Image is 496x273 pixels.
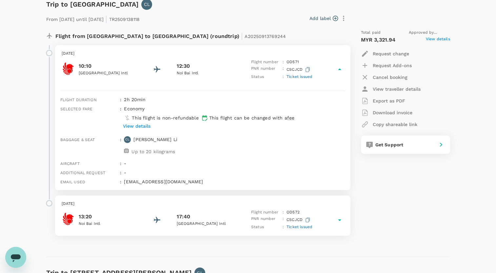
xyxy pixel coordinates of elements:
span: Get Support [375,142,404,147]
span: | [241,31,243,41]
button: View details [121,121,152,131]
div: : [117,134,121,157]
button: Request change [361,48,409,60]
p: Noi Bai Intl [176,70,235,77]
div: - [121,167,345,176]
span: fee [287,115,294,120]
p: [EMAIL_ADDRESS][DOMAIN_NAME] [124,178,345,185]
p: [DATE] [62,201,344,207]
div: : [117,103,121,134]
div: : [117,176,121,185]
div: : [117,94,121,103]
span: | [105,14,107,24]
p: Up to 20 kilograms [131,148,175,155]
div: : [117,157,121,167]
button: Copy shareable link [361,118,417,130]
span: Additional request [60,171,106,175]
p: 17:40 [176,213,190,221]
p: View traveller details [373,86,421,92]
span: View details [426,36,450,44]
p: Download invoice [373,109,412,116]
div: - [121,157,345,167]
span: Flight duration [60,98,97,102]
p: : [283,74,284,80]
p: : [283,209,284,216]
p: : [283,59,284,65]
p: This flight can be changed with a [209,115,294,121]
p: [GEOGRAPHIC_DATA] Intl [79,70,138,77]
button: Add label [309,15,338,22]
p: Flight number [251,59,280,65]
span: Ticket issued [287,225,312,229]
p: Request change [373,50,409,57]
p: : [283,216,284,224]
button: Export as PDF [361,95,405,107]
div: : [117,167,121,176]
p: CSCJCD [287,216,311,224]
p: [GEOGRAPHIC_DATA] Intl [176,221,235,227]
p: 2h 20min [124,96,345,103]
p: View details [123,123,150,129]
p: Cancel booking [373,74,407,81]
p: Request Add-ons [373,62,412,69]
p: Status [251,224,280,230]
p: Flight number [251,209,280,216]
p: Status [251,74,280,80]
p: MYR 3,321.94 [361,36,396,44]
button: Request Add-ons [361,60,412,71]
p: This flight is non-refundable [132,115,198,121]
p: : [283,224,284,230]
span: Aircraft [60,161,80,166]
p: PNR number [251,65,280,74]
p: : [283,65,284,74]
span: Email used [60,180,86,184]
span: Baggage & seat [60,137,95,142]
p: PNR number [251,216,280,224]
img: baggage-icon [124,148,129,153]
p: Export as PDF [373,98,405,104]
span: Total paid [361,29,381,36]
p: OD 571 [287,59,299,65]
p: From [DATE] until [DATE] TR2509138118 [46,12,140,24]
p: [DATE] [62,50,344,57]
img: Malindo Air [62,62,75,75]
p: Flight from [GEOGRAPHIC_DATA] to [GEOGRAPHIC_DATA] (roundtrip) [55,29,286,41]
span: A20250913769244 [245,34,286,39]
p: 13:20 [79,213,138,221]
p: Noi Bai Intl [79,221,138,227]
span: Approved by [409,29,450,36]
button: Download invoice [361,107,412,118]
p: OD 572 [287,209,300,216]
p: 10:10 [79,62,138,70]
button: Cancel booking [361,71,407,83]
p: [PERSON_NAME] Li [133,136,177,143]
p: CL [125,137,129,142]
p: CSCJCD [287,65,311,74]
p: 12:30 [176,62,190,70]
p: Copy shareable link [373,121,417,128]
button: View traveller details [361,83,421,95]
p: economy [124,105,145,112]
p: CL [144,1,150,8]
span: Selected fare [60,107,93,111]
span: Ticket issued [287,74,312,79]
img: Malindo Air [62,212,75,226]
iframe: Button to launch messaging window [5,247,26,268]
